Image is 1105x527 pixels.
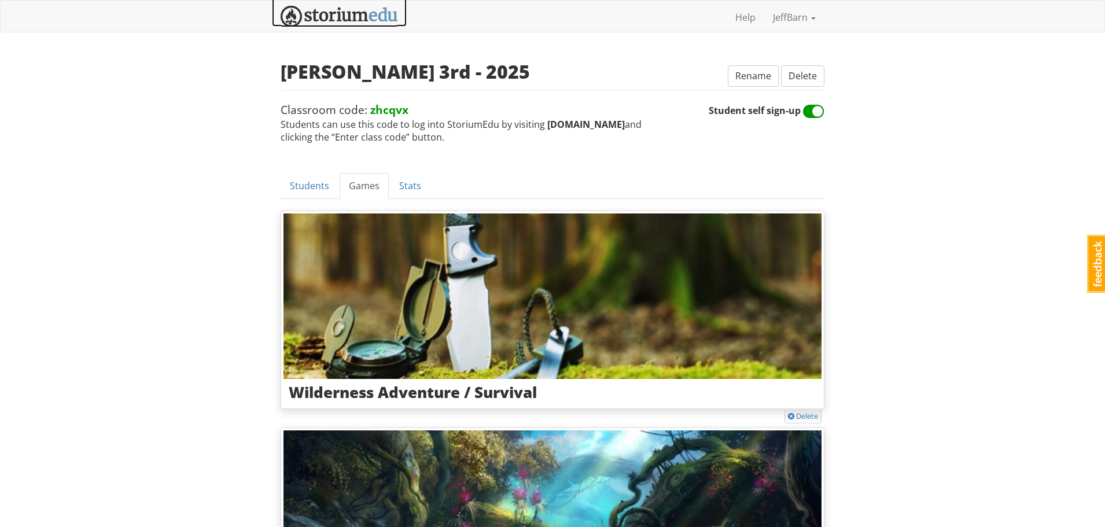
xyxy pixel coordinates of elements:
[781,65,824,87] button: Delete
[789,69,817,82] span: Delete
[728,65,779,87] button: Rename
[281,173,338,199] a: Students
[735,69,771,82] span: Rename
[764,3,824,32] a: JeffBarn
[283,213,822,379] img: jhptzdg5o2kxi3cbdpx8.jpg
[281,61,530,82] h2: [PERSON_NAME] 3rd - 2025
[289,384,816,401] h3: Wilderness Adventure / Survival
[727,3,764,32] a: Help
[709,104,824,117] span: Student self sign-up
[390,173,430,199] a: Stats
[281,102,408,117] span: Classroom code:
[788,411,818,421] a: Delete
[281,211,824,409] a: Wilderness Adventure / Survival
[281,102,709,144] span: Students can use this code to log into StoriumEdu by visiting and clicking the “Enter class code”...
[370,102,408,117] strong: zhcqvx
[547,118,625,131] strong: [DOMAIN_NAME]
[340,173,389,199] a: Games
[281,6,398,27] img: StoriumEDU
